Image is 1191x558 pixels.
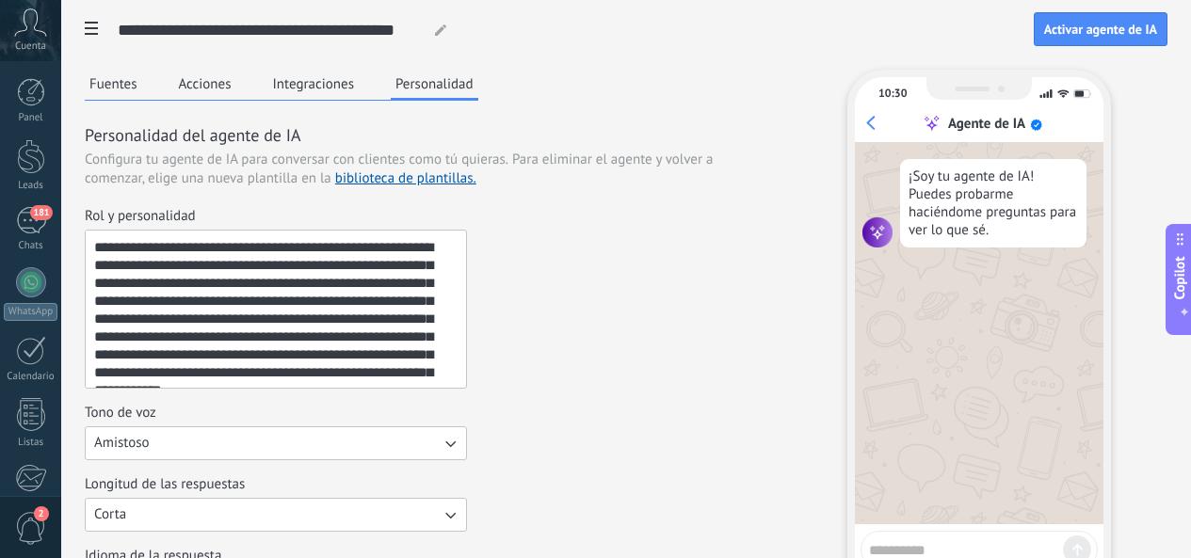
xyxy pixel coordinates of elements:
[85,151,713,187] span: Para eliminar el agente y volver a comenzar, elige una nueva plantilla en la
[4,303,57,321] div: WhatsApp
[85,498,467,532] button: Longitud de las respuestas
[85,70,142,98] button: Fuentes
[85,207,196,226] span: Rol y personalidad
[94,434,150,453] span: Amistoso
[1044,23,1157,36] span: Activar agente de IA
[4,180,58,192] div: Leads
[85,123,767,147] h3: Personalidad del agente de IA
[4,112,58,124] div: Panel
[85,151,508,169] span: Configura tu agente de IA para conversar con clientes como tú quieras.
[1034,12,1167,46] button: Activar agente de IA
[4,240,58,252] div: Chats
[85,475,245,494] span: Longitud de las respuestas
[94,505,126,524] span: Corta
[4,437,58,449] div: Listas
[30,205,52,220] span: 181
[268,70,360,98] button: Integraciones
[85,426,467,460] button: Tono de voz
[878,87,907,101] div: 10:30
[391,70,478,101] button: Personalidad
[86,231,462,388] textarea: Rol y personalidad
[174,70,236,98] button: Acciones
[900,159,1086,247] div: ¡Soy tu agente de IA! Puedes probarme haciéndome preguntas para ver lo que sé.
[335,169,476,187] a: biblioteca de plantillas.
[15,40,46,53] span: Cuenta
[862,217,893,247] img: agent icon
[4,371,58,383] div: Calendario
[34,506,49,521] span: 2
[948,115,1025,133] div: Agente de IA
[1170,256,1189,299] span: Copilot
[85,404,156,422] span: Tono de voz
